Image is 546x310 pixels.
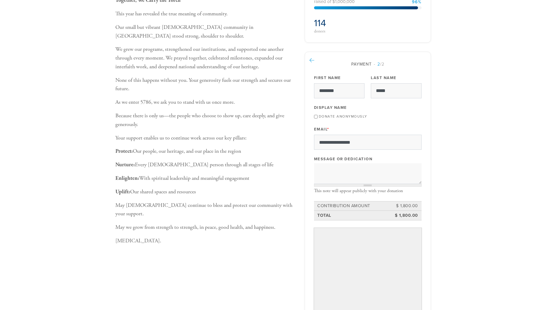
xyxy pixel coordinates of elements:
[115,134,296,143] p: Your support enables us to continue work across our key pillars:
[319,114,367,118] label: Donate Anonymously
[115,45,296,71] p: We grew our programs, strengthened our institutions, and supported one another through every mome...
[327,127,329,132] span: This field is required.
[115,98,296,107] p: As we enter 5786, we ask you to stand with us once more.
[115,237,296,245] p: [MEDICAL_DATA].
[115,201,296,219] p: May [DEMOGRAPHIC_DATA] continue to bless and protect our community with your support.
[115,223,296,232] p: May we grow from strength to strength, in peace, good health, and happiness.
[314,75,341,81] label: First Name
[115,188,130,195] b: Uplift:
[115,147,296,156] p: Our people, our heritage, and our place in the region
[392,202,419,210] td: $ 1,800.00
[314,188,422,194] div: This note will appear publicly with your donation
[371,75,397,81] label: Last Name
[314,61,422,67] div: Payment
[115,148,133,155] b: Protect:
[316,211,392,220] td: Total
[115,161,135,168] b: Nurture:
[314,127,329,132] label: Email
[115,112,296,129] p: Because there is only us—the people who choose to show up, care deeply, and give generously.
[374,62,384,67] span: /2
[115,161,296,169] p: Every [DEMOGRAPHIC_DATA] person through all stages of life
[115,175,139,182] b: Enlighten:
[392,211,419,220] td: $ 1,800.00
[115,174,296,183] p: With spiritual leadership and meaningful engagement
[314,156,373,162] label: Message or dedication
[115,188,296,196] p: Our shared spaces and resources
[115,10,296,18] p: This year has revealed the true meaning of community.
[377,62,380,67] span: 2
[314,105,347,110] label: Display Name
[115,23,296,41] p: Our small but vibrant [DEMOGRAPHIC_DATA] community in [GEOGRAPHIC_DATA] stood strong, shoulder to...
[115,76,296,94] p: None of this happens without you. Your generosity fuels our strength and secures our future.
[314,17,366,29] h2: 114
[316,202,392,210] td: Contribution Amount
[314,29,366,33] div: donors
